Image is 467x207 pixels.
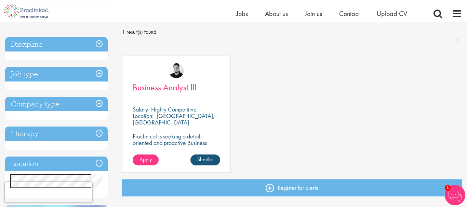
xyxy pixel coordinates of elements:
h3: Therapy [5,127,108,141]
span: Salary [133,105,148,113]
h3: Discipline [5,37,108,52]
a: About us [265,9,288,18]
span: Location: [133,112,154,120]
a: Apply [133,154,159,165]
p: Highly Competitive [151,105,197,113]
span: 1 result(s) found [122,27,462,37]
h3: Company type [5,97,108,112]
a: Join us [305,9,322,18]
span: Apply [139,156,152,163]
h3: Location [5,157,108,171]
a: Register for alerts [122,179,462,196]
span: Business Analyst III [133,82,197,93]
a: Contact [339,9,360,18]
h3: Job type [5,67,108,82]
a: 1 [452,37,462,45]
a: Business Analyst III [133,83,220,92]
a: Upload CV [377,9,407,18]
span: 1 [445,185,451,191]
img: Chatbot [445,185,465,205]
iframe: reCAPTCHA [5,182,92,202]
p: Proclinical is seeking a detail-oriented and proactive Business Analyst to support pharmaceutical... [133,133,220,165]
a: Shortlist [190,154,220,165]
a: Jobs [236,9,248,18]
img: Anderson Maldonado [169,63,184,78]
p: [GEOGRAPHIC_DATA], [GEOGRAPHIC_DATA] [133,112,215,126]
